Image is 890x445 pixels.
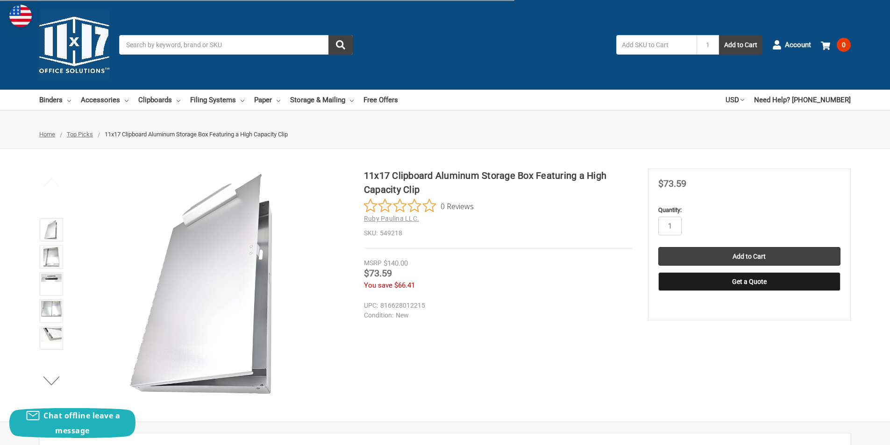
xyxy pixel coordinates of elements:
a: Top Picks [67,131,93,138]
input: Search by keyword, brand or SKU [119,35,353,55]
a: Filing Systems [190,90,244,110]
dd: New [364,311,628,320]
span: 0 [837,38,851,52]
label: Quantity: [658,205,840,215]
h1: 11x17 Clipboard Aluminum Storage Box Featuring a High Capacity Clip [364,169,633,197]
img: 11x17 Clipboard Aluminum Storage Box Featuring a High Capacity Clip [41,328,62,342]
dt: UPC: [364,301,378,311]
button: Previous [37,173,66,192]
a: Paper [254,90,280,110]
a: Need Help? [PHONE_NUMBER] [754,90,851,110]
button: Add to Cart [719,35,762,55]
img: 11x17 Clipboard Aluminum Storage Box Featuring a High Capacity Clip [93,169,327,402]
a: Accessories [81,90,128,110]
dt: Condition: [364,311,393,320]
div: MSRP [364,258,382,268]
img: 11x17 Clipboard Aluminum Storage Box Featuring a High Capacity Clip [41,301,62,317]
button: Rated 0 out of 5 stars from 0 reviews. Jump to reviews. [364,199,474,213]
img: 11x17.com [39,10,109,80]
input: Add SKU to Cart [616,35,697,55]
span: $73.59 [364,268,392,279]
span: $73.59 [658,178,686,189]
dd: 816628012215 [364,301,628,311]
span: You save [364,281,392,290]
span: Account [785,40,811,50]
a: Ruby Paulina LLC. [364,215,419,222]
dd: 549218 [364,228,633,238]
button: Next [37,371,66,390]
dt: SKU: [364,228,377,238]
button: Chat offline leave a message [9,408,135,438]
input: Add to Cart [658,247,840,266]
img: 11x17 Clipboard Aluminum Storage Box Featuring a High Capacity Clip [44,219,58,240]
img: 11x17 Clipboard Aluminum Storage Box Featuring a High Capacity Clip [43,247,59,267]
button: Get a Quote [658,272,840,291]
span: 11x17 Clipboard Aluminum Storage Box Featuring a High Capacity Clip [105,131,288,138]
a: USD [726,90,744,110]
img: 11x17 Clipboard Aluminum Storage Box Featuring a High Capacity Clip [41,274,62,282]
a: 0 [821,33,851,57]
img: duty and tax information for United States [9,5,32,27]
a: Free Offers [363,90,398,110]
span: 0 Reviews [441,199,474,213]
a: Clipboards [138,90,180,110]
a: Account [772,33,811,57]
a: Binders [39,90,71,110]
iframe: Google Customer Reviews [813,420,890,445]
span: $66.41 [394,281,415,290]
a: Home [39,131,55,138]
span: $140.00 [384,259,408,268]
a: Storage & Mailing [290,90,354,110]
span: Chat offline leave a message [43,410,120,436]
